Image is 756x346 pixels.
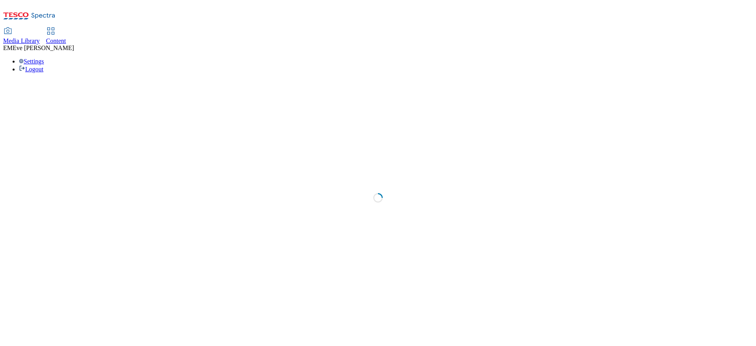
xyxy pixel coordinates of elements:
a: Media Library [3,28,40,45]
span: Content [46,37,66,44]
a: Content [46,28,66,45]
a: Settings [19,58,44,65]
a: Logout [19,66,43,73]
span: EM [3,45,13,51]
span: Media Library [3,37,40,44]
span: Eve [PERSON_NAME] [13,45,74,51]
